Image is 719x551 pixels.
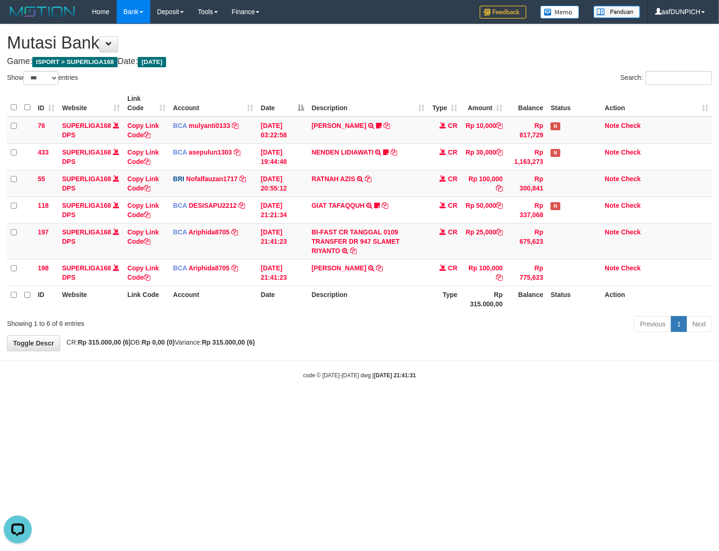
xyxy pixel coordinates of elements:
[448,228,457,236] span: CR
[186,175,237,183] a: Nofalfauzan1717
[257,223,308,259] td: [DATE] 21:41:23
[448,264,457,272] span: CR
[7,57,712,66] h4: Game: Date:
[58,286,124,312] th: Website
[374,372,416,379] strong: [DATE] 21:41:31
[169,90,257,117] th: Account: activate to sort column ascending
[308,286,429,312] th: Description
[7,315,293,328] div: Showing 1 to 6 of 6 entries
[62,339,255,346] span: CR: DB: Variance:
[38,175,45,183] span: 55
[189,148,232,156] a: asepulun1303
[506,117,547,144] td: Rp 817,729
[621,71,712,85] label: Search:
[127,264,159,281] a: Copy Link Code
[496,184,503,192] a: Copy Rp 100,000 to clipboard
[312,122,366,129] a: [PERSON_NAME]
[461,170,506,197] td: Rp 100,000
[540,6,579,19] img: Button%20Memo.svg
[506,197,547,223] td: Rp 337,068
[189,202,237,209] a: DESISAPU2212
[448,122,457,129] span: CR
[686,316,712,332] a: Next
[188,264,230,272] a: Ariphida8705
[58,197,124,223] td: DPS
[257,90,308,117] th: Date: activate to sort column descending
[621,175,641,183] a: Check
[312,175,355,183] a: RATNAH AZIS
[506,170,547,197] td: Rp 300,841
[448,175,457,183] span: CR
[173,202,187,209] span: BCA
[188,228,230,236] a: Ariphida8705
[7,335,60,351] a: Toggle Descr
[127,148,159,165] a: Copy Link Code
[4,4,32,32] button: Open LiveChat chat widget
[621,202,641,209] a: Check
[58,143,124,170] td: DPS
[239,175,246,183] a: Copy Nofalfauzan1717 to clipboard
[496,202,503,209] a: Copy Rp 50,000 to clipboard
[62,264,111,272] a: SUPERLIGA168
[621,228,641,236] a: Check
[202,339,255,346] strong: Rp 315.000,00 (6)
[232,122,238,129] a: Copy mulyanti0133 to clipboard
[312,264,366,272] a: [PERSON_NAME]
[38,228,49,236] span: 197
[365,175,371,183] a: Copy RATNAH AZIS to clipboard
[38,202,49,209] span: 118
[605,228,619,236] a: Note
[461,259,506,286] td: Rp 100,000
[551,149,560,157] span: Has Note
[32,57,118,67] span: ISPORT > SUPERLIGA168
[142,339,175,346] strong: Rp 0,00 (0)
[7,34,712,52] h1: Mutasi Bank
[461,286,506,312] th: Rp 315.000,00
[448,202,457,209] span: CR
[605,175,619,183] a: Note
[461,143,506,170] td: Rp 30,000
[547,90,601,117] th: Status
[428,90,461,117] th: Type: activate to sort column ascending
[257,259,308,286] td: [DATE] 21:41:23
[127,175,159,192] a: Copy Link Code
[461,90,506,117] th: Amount: activate to sort column ascending
[127,228,159,245] a: Copy Link Code
[601,286,712,312] th: Action
[480,6,526,19] img: Feedback.jpg
[234,148,240,156] a: Copy asepulun1303 to clipboard
[169,286,257,312] th: Account
[58,259,124,286] td: DPS
[382,202,388,209] a: Copy GIAT TAFAQQUH to clipboard
[257,197,308,223] td: [DATE] 21:21:34
[496,274,503,281] a: Copy Rp 100,000 to clipboard
[58,170,124,197] td: DPS
[238,202,245,209] a: Copy DESISAPU2212 to clipboard
[312,202,365,209] a: GIAT TAFAQQUH
[308,90,429,117] th: Description: activate to sort column ascending
[38,264,49,272] span: 198
[23,71,58,85] select: Showentries
[58,223,124,259] td: DPS
[384,122,390,129] a: Copy DEWI PITRI NINGSIH to clipboard
[601,90,712,117] th: Action: activate to sort column ascending
[391,148,397,156] a: Copy NENDEN LIDIAWATI to clipboard
[7,71,78,85] label: Show entries
[257,170,308,197] td: [DATE] 20:55:12
[124,90,169,117] th: Link Code: activate to sort column ascending
[496,228,503,236] a: Copy Rp 25,000 to clipboard
[551,122,560,130] span: Has Note
[34,90,58,117] th: ID: activate to sort column ascending
[173,122,187,129] span: BCA
[646,71,712,85] input: Search:
[634,316,671,332] a: Previous
[38,122,45,129] span: 76
[551,202,560,210] span: Has Note
[506,90,547,117] th: Balance
[376,264,383,272] a: Copy CARLOS RAVEN ERARI to clipboard
[496,148,503,156] a: Copy Rp 30,000 to clipboard
[671,316,687,332] a: 1
[428,286,461,312] th: Type
[506,223,547,259] td: Rp 675,623
[605,202,619,209] a: Note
